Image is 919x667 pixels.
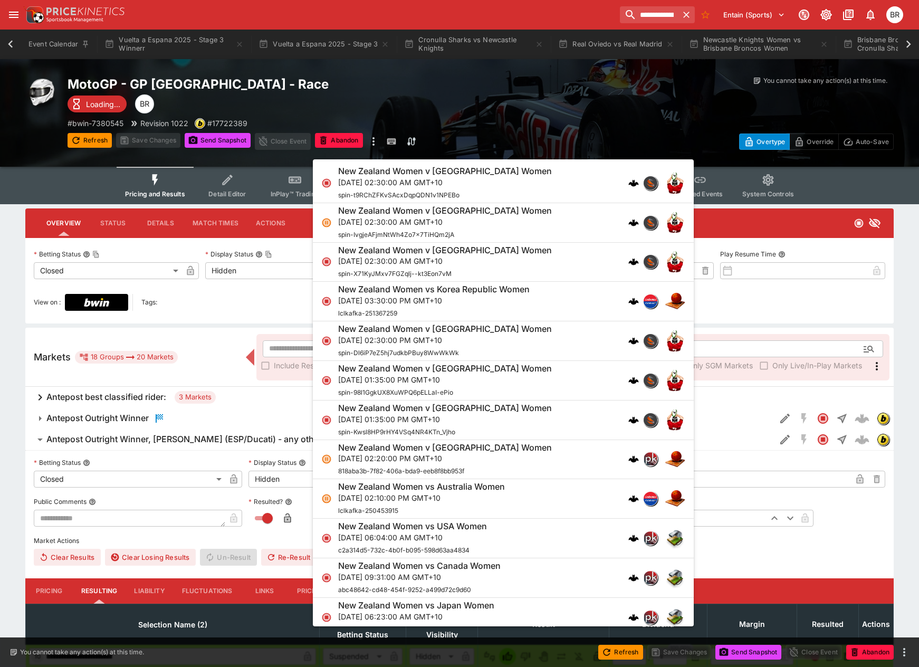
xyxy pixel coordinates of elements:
button: SGM Disabled [794,409,813,428]
img: logo-cerberus.svg [628,336,639,346]
div: pricekinetics [643,531,658,546]
svg: Closed [321,612,332,623]
div: Ben Raymond [135,94,154,113]
div: cerberus [628,415,639,425]
span: lclkafka-251367259 [338,309,397,317]
div: pricekinetics [643,452,658,466]
img: PriceKinetics [46,7,125,15]
div: sportingsolutions [643,215,658,230]
img: sportingsolutions.jpeg [644,334,657,348]
p: Auto-Save [856,136,889,147]
button: Send Snapshot [715,645,781,660]
svg: Suspended [321,454,332,464]
button: Refresh [68,133,112,148]
button: open drawer [4,5,23,24]
span: lclkafka-250453915 [338,507,398,514]
img: basketball.png [664,291,685,312]
p: Betting Status [34,458,81,467]
th: Margin [707,604,797,644]
th: Actions [859,604,894,644]
button: Closed [813,409,832,428]
p: [DATE] 02:30:00 AM GMT+10 [338,255,552,266]
button: Play Resume Time [778,251,786,258]
button: Connected to PK [794,5,813,24]
button: Clear Results [34,549,101,566]
button: Abandon [846,645,894,660]
img: logo-cerberus.svg [628,375,639,386]
img: sportingsolutions.jpeg [644,413,657,427]
p: Play Resume Time [720,250,776,259]
div: 18 Groups 20 Markets [79,351,174,364]
button: Fluctuations [174,578,241,604]
svg: Closed [321,336,332,346]
button: Real Oviedo vs Real Madrid [552,30,680,59]
h2: Copy To Clipboard [68,76,481,92]
h6: New Zealand Women v [GEOGRAPHIC_DATA] Women [338,245,552,256]
span: Selection Name (2) [127,618,219,631]
img: sportingsolutions.jpeg [644,255,657,269]
div: pricekinetics [643,570,658,585]
img: PriceKinetics Logo [23,4,44,25]
h6: New Zealand Women vs Canada Women [338,560,501,571]
svg: Closed [321,296,332,307]
div: Ben Raymond [886,6,903,23]
img: logo-cerberus.svg [628,415,639,425]
button: more [898,646,911,659]
img: basketball.png [664,449,685,470]
div: cerberus [628,573,639,583]
span: Betting Status [326,628,400,641]
span: abc48642-cd48-454f-9252-a499d72c9d60 [338,586,471,594]
div: sportingsolutions [643,254,658,269]
p: [DATE] 01:35:00 PM GMT+10 [338,374,552,385]
th: Resulted [797,604,859,644]
button: No Bookmarks [697,6,714,23]
button: Overtype [739,134,790,150]
img: pricekinetics.png [644,531,657,545]
div: lclkafka [643,294,658,309]
h6: Antepost best classified rider: [46,392,166,403]
p: [DATE] 09:31:00 AM GMT+10 [338,571,501,583]
button: Display Status [299,459,306,466]
img: pricekinetics.png [644,611,657,624]
img: logo-cerberus.svg [628,573,639,583]
img: rugby_union.png [664,370,685,391]
button: Select Tenant [717,6,791,23]
div: Closed [34,471,225,488]
img: rugby_union.png [664,212,685,233]
div: sportingsolutions [643,373,658,388]
span: Un-Result [200,549,256,566]
svg: Hidden [868,217,881,230]
h5: Markets [34,351,71,363]
img: other.png [664,567,685,588]
p: [DATE] 02:30:00 AM GMT+10 [338,177,552,188]
button: Betting Status [83,459,90,466]
img: lclkafka.png [644,294,657,308]
span: 818aba3b-7f82-406a-bda9-eeb8f8bb953f [338,467,464,475]
div: cerberus [628,612,639,623]
img: logo-cerberus.svg [628,493,639,504]
button: more [367,133,380,150]
h6: New Zealand Women v [GEOGRAPHIC_DATA] Women [338,442,552,453]
div: Closed [34,262,182,279]
div: cerberus [628,533,639,544]
h6: New Zealand Women vs Korea Republic Women [338,284,530,295]
span: spin-Dl6iP7eZ5hj7udkbPBuy8WwWkWk [338,349,459,357]
span: spin-X71KyJMxv7FGZqlj--kt3Eon7vM [338,270,452,278]
span: 102711e8-cd7d-4c9f-883c-f40f0868697b [338,625,463,633]
button: Vuelta a Espana 2025 - Stage 3 [252,30,396,59]
div: Event type filters [117,167,802,204]
button: Antepost Outright Winner [25,408,776,429]
img: Sportsbook Management [46,17,103,22]
button: Details [137,211,184,236]
button: Price Limits [289,578,348,604]
p: Display Status [248,458,296,467]
button: Betting StatusCopy To Clipboard [83,251,90,258]
span: spin-t9RChZFKvSAcxDqpQDN1v1NPEBo [338,191,459,199]
p: Override [807,136,834,147]
h6: New Zealand Women v [GEOGRAPHIC_DATA] Women [338,166,552,177]
div: sportingsolutions [643,176,658,190]
button: Match Times [184,211,247,236]
div: Hidden [248,471,368,488]
button: Ben Raymond [883,3,906,26]
p: [DATE] 02:30:00 AM GMT+10 [338,216,552,227]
